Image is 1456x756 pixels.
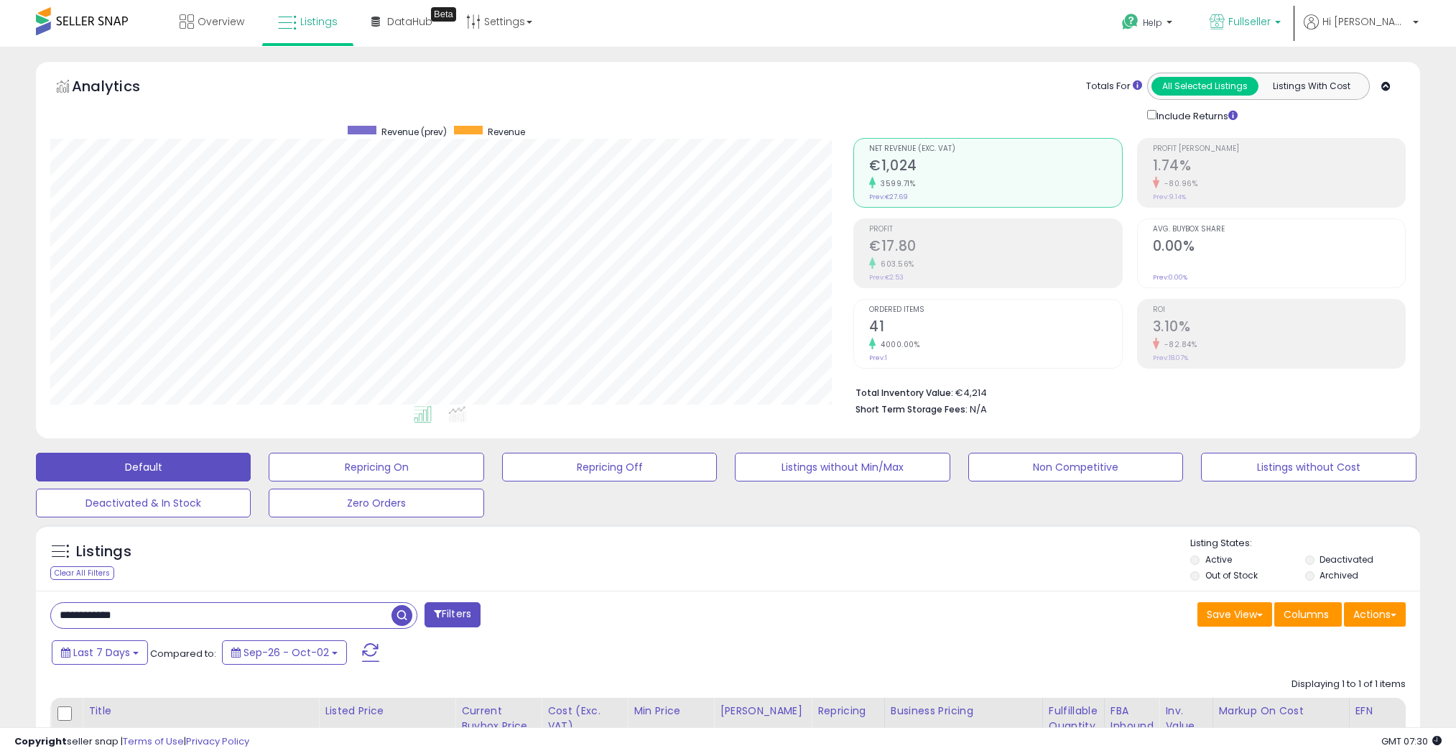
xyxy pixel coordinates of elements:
[1292,678,1406,691] div: Displaying 1 to 1 of 1 items
[300,14,338,29] span: Listings
[36,453,251,481] button: Default
[1304,14,1419,47] a: Hi [PERSON_NAME]
[869,306,1121,314] span: Ordered Items
[36,489,251,517] button: Deactivated & In Stock
[720,704,805,719] div: [PERSON_NAME]
[14,734,67,748] strong: Copyright
[1228,14,1271,29] span: Fullseller
[150,647,216,660] span: Compared to:
[855,383,1395,400] li: €4,214
[1205,553,1232,566] label: Active
[1355,704,1409,719] div: EFN
[1121,13,1139,31] i: Get Help
[269,453,483,481] button: Repricing On
[1110,2,1187,47] a: Help
[461,704,535,734] div: Current Buybox Price
[387,14,432,29] span: DataHub
[1205,569,1258,581] label: Out of Stock
[1320,553,1373,566] label: Deactivated
[222,640,347,665] button: Sep-26 - Oct-02
[1153,306,1405,314] span: ROI
[1153,318,1405,338] h2: 3.10%
[869,238,1121,257] h2: €17.80
[73,645,130,660] span: Last 7 Days
[1153,273,1187,282] small: Prev: 0.00%
[502,453,717,481] button: Repricing Off
[1190,537,1420,550] p: Listing States:
[76,542,131,562] h5: Listings
[1322,14,1409,29] span: Hi [PERSON_NAME]
[869,354,887,362] small: Prev: 1
[123,734,184,748] a: Terms of Use
[1153,226,1405,234] span: Avg. Buybox Share
[1110,704,1154,749] div: FBA inbound Qty
[1201,453,1416,481] button: Listings without Cost
[50,566,114,580] div: Clear All Filters
[817,704,878,719] div: Repricing
[1320,569,1358,581] label: Archived
[869,157,1121,177] h2: €1,024
[52,640,148,665] button: Last 7 Days
[1159,339,1197,350] small: -82.84%
[1151,77,1258,96] button: All Selected Listings
[269,489,483,517] button: Zero Orders
[869,226,1121,234] span: Profit
[855,387,953,399] b: Total Inventory Value:
[634,704,708,719] div: Min Price
[198,14,244,29] span: Overview
[88,704,312,719] div: Title
[547,704,621,734] div: Cost (Exc. VAT)
[1153,354,1188,362] small: Prev: 18.07%
[325,704,449,719] div: Listed Price
[1086,80,1142,93] div: Totals For
[1153,193,1186,201] small: Prev: 9.14%
[876,259,914,269] small: 603.56%
[1381,734,1442,748] span: 2025-10-10 07:30 GMT
[1153,238,1405,257] h2: 0.00%
[869,145,1121,153] span: Net Revenue (Exc. VAT)
[869,318,1121,338] h2: 41
[488,126,525,138] span: Revenue
[1165,704,1206,734] div: Inv. value
[1274,602,1342,627] button: Columns
[425,602,481,627] button: Filters
[855,403,968,415] b: Short Term Storage Fees:
[431,7,456,22] div: Tooltip anchor
[1136,107,1255,124] div: Include Returns
[1159,178,1198,189] small: -80.96%
[186,734,249,748] a: Privacy Policy
[1219,704,1343,719] div: Markup on Cost
[244,645,329,660] span: Sep-26 - Oct-02
[1197,602,1272,627] button: Save View
[891,704,1037,719] div: Business Pricing
[869,273,904,282] small: Prev: €2.53
[1284,607,1329,622] span: Columns
[72,76,168,100] h5: Analytics
[970,402,987,416] span: N/A
[1153,157,1405,177] h2: 1.74%
[1049,704,1098,734] div: Fulfillable Quantity
[876,339,919,350] small: 4000.00%
[869,193,908,201] small: Prev: €27.69
[1258,77,1365,96] button: Listings With Cost
[876,178,915,189] small: 3599.71%
[1153,145,1405,153] span: Profit [PERSON_NAME]
[1143,17,1162,29] span: Help
[381,126,447,138] span: Revenue (prev)
[735,453,950,481] button: Listings without Min/Max
[968,453,1183,481] button: Non Competitive
[14,735,249,749] div: seller snap | |
[1344,602,1406,627] button: Actions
